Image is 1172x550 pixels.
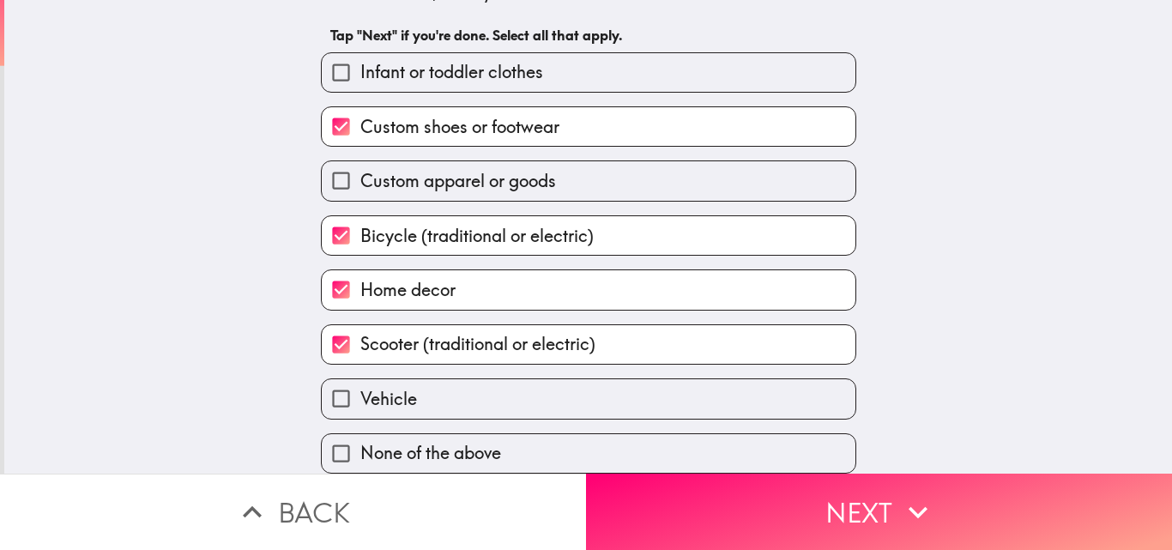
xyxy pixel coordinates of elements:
[586,474,1172,550] button: Next
[330,26,847,45] h6: Tap "Next" if you're done. Select all that apply.
[322,216,855,255] button: Bicycle (traditional or electric)
[360,60,543,84] span: Infant or toddler clothes
[322,107,855,146] button: Custom shoes or footwear
[322,270,855,309] button: Home decor
[360,332,595,356] span: Scooter (traditional or electric)
[322,434,855,473] button: None of the above
[322,161,855,200] button: Custom apparel or goods
[322,379,855,418] button: Vehicle
[360,224,594,248] span: Bicycle (traditional or electric)
[322,325,855,364] button: Scooter (traditional or electric)
[360,115,559,139] span: Custom shoes or footwear
[360,278,456,302] span: Home decor
[322,53,855,92] button: Infant or toddler clothes
[360,441,501,465] span: None of the above
[360,169,556,193] span: Custom apparel or goods
[360,387,417,411] span: Vehicle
